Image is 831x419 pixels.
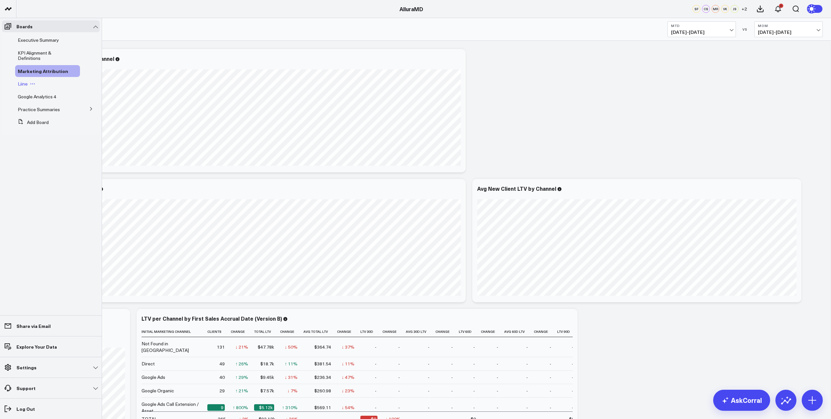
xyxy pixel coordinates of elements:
[712,5,719,13] div: MR
[400,5,423,12] a: AlluraMD
[207,404,225,411] div: 9
[526,360,528,367] div: -
[550,387,551,394] div: -
[285,344,298,350] div: ↓ 50%
[398,374,400,381] div: -
[142,326,207,337] th: Initial Marketing Channel
[779,4,783,8] div: 2
[254,404,274,411] div: $5.12k
[18,68,68,74] a: Marketing Attribution
[285,360,298,367] div: ↑ 11%
[473,344,475,350] div: -
[572,387,573,394] div: -
[342,360,354,367] div: ↓ 11%
[572,360,573,367] div: -
[473,374,475,381] div: -
[303,326,337,337] th: Avg Total Ltv
[550,344,551,350] div: -
[692,5,700,13] div: SF
[740,5,748,13] button: +2
[142,374,165,381] div: Google Ads
[754,21,823,37] button: MoM[DATE]-[DATE]
[375,404,377,411] div: -
[428,374,429,381] div: -
[314,360,331,367] div: $381.54
[280,326,303,337] th: Change
[451,344,453,350] div: -
[142,315,282,322] div: LTV per Channel by First Sales Accrual Date (Version B)
[18,37,59,43] span: Executive Summary
[260,387,274,394] div: $7.57k
[428,344,429,350] div: -
[233,404,248,411] div: ↑ 800%
[473,404,475,411] div: -
[342,387,354,394] div: ↓ 23%
[758,24,819,28] b: MoM
[235,387,248,394] div: ↑ 21%
[497,404,498,411] div: -
[481,326,504,337] th: Change
[497,387,498,394] div: -
[254,326,280,337] th: Total Ltv
[375,360,377,367] div: -
[235,344,248,350] div: ↓ 21%
[360,326,382,337] th: Ltv 30d
[572,374,573,381] div: -
[235,360,248,367] div: ↑ 26%
[428,404,429,411] div: -
[16,24,33,29] p: Boards
[220,374,225,381] div: 40
[572,344,573,350] div: -
[534,326,557,337] th: Change
[18,81,28,86] a: Liine
[526,344,528,350] div: -
[731,5,739,13] div: JS
[667,21,736,37] button: MTD[DATE]-[DATE]
[572,404,573,411] div: -
[428,360,429,367] div: -
[550,404,551,411] div: -
[526,387,528,394] div: -
[342,344,354,350] div: ↓ 37%
[758,30,819,35] span: [DATE] - [DATE]
[342,374,354,381] div: ↓ 47%
[18,94,56,99] a: Google Analytics 4
[235,374,248,381] div: ↑ 29%
[16,365,37,370] p: Settings
[16,323,51,329] p: Share via Email
[314,404,331,411] div: $569.11
[18,50,71,61] a: KPI Alignment & Definitions
[721,5,729,13] div: VK
[702,5,710,13] div: CS
[398,387,400,394] div: -
[15,116,49,128] button: Add Board
[342,404,354,411] div: ↓ 54%
[739,27,751,31] div: VS
[18,93,56,100] span: Google Analytics 4
[382,326,406,337] th: Change
[18,37,59,43] a: Executive Summary
[497,344,498,350] div: -
[526,404,528,411] div: -
[398,404,400,411] div: -
[16,406,35,411] p: Log Out
[18,106,60,112] span: Practice Summaries
[220,387,225,394] div: 29
[713,390,770,411] a: AskCorral
[398,344,400,350] div: -
[671,30,732,35] span: [DATE] - [DATE]
[497,374,498,381] div: -
[451,404,453,411] div: -
[406,326,435,337] th: Avg 30d Ltv
[142,387,174,394] div: Google Organic
[451,360,453,367] div: -
[550,360,551,367] div: -
[258,344,274,350] div: $47.78k
[2,403,100,415] a: Log Out
[18,50,51,61] span: KPI Alignment & Definitions
[435,326,459,337] th: Change
[217,344,225,350] div: 131
[375,344,377,350] div: -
